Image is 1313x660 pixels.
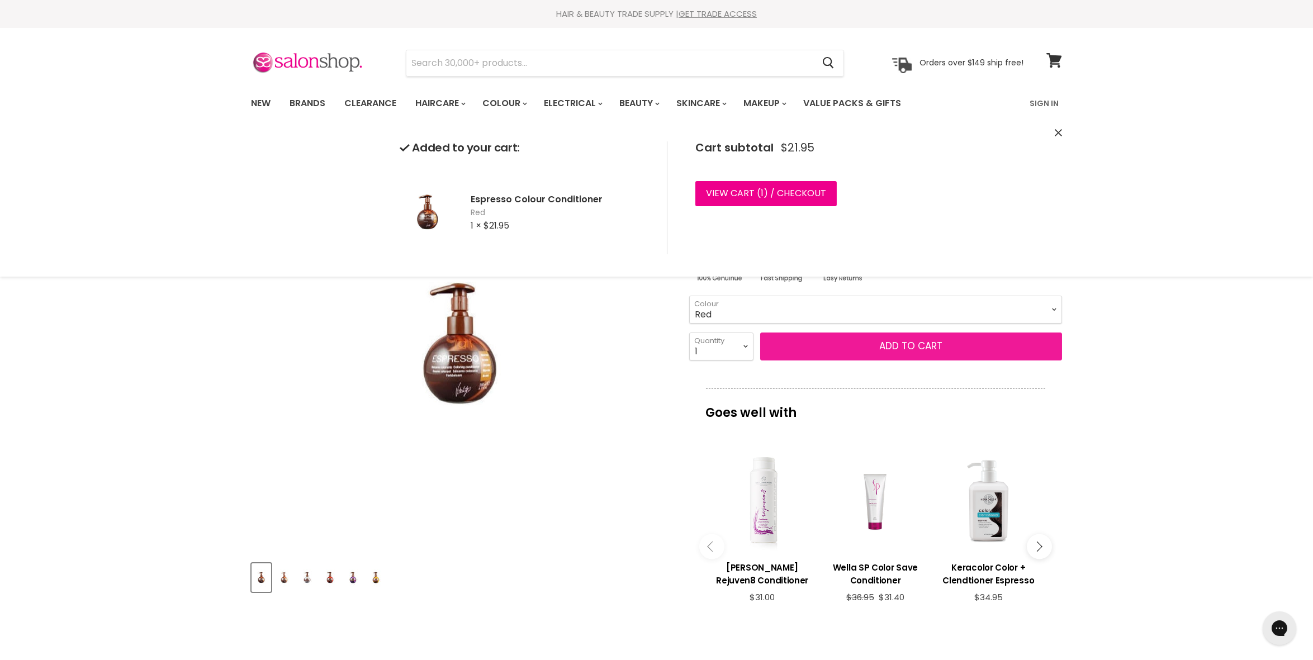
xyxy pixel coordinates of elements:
iframe: Gorgias live chat messenger [1257,607,1302,649]
a: View product:De Lorenzo Rejuven8 Conditioner [712,553,813,592]
div: Product thumbnails [250,560,671,592]
a: Electrical [536,92,609,115]
a: Skincare [669,92,733,115]
h2: Added to your cart: [400,141,649,154]
span: Cart subtotal [695,140,774,155]
h3: Keracolor Color + Clendtioner Espresso [937,561,1039,587]
span: $36.95 [846,591,874,603]
a: New [243,92,279,115]
input: Search [406,50,814,76]
button: Search [814,50,843,76]
span: $21.95 [781,141,814,154]
button: Espresso Colour Conditioner [274,563,294,592]
h3: Wella SP Color Save Conditioner [824,561,926,587]
a: Beauty [612,92,666,115]
a: View product:Keracolor Color + Clendtioner Espresso [937,553,1039,592]
span: $31.00 [750,591,775,603]
h3: [PERSON_NAME] Rejuven8 Conditioner [712,561,813,587]
span: 1 × [471,219,482,232]
a: Colour [475,92,534,115]
button: Espresso Colour Conditioner [297,563,317,592]
button: Espresso Colour Conditioner [252,563,271,592]
span: $31.40 [879,591,904,603]
a: View cart (1) / Checkout [695,181,837,206]
select: Quantity [689,333,753,360]
nav: Main [238,87,1076,120]
a: Brands [282,92,334,115]
h2: Espresso Colour Conditioner [471,193,649,205]
a: Value Packs & Gifts [795,92,910,115]
img: Espresso Colour Conditioner [362,196,558,491]
div: Espresso Colour Conditioner image. Click or Scroll to Zoom. [252,135,669,553]
a: Clearance [336,92,405,115]
img: Espresso Colour Conditioner [321,564,339,591]
a: Sign In [1023,92,1066,115]
p: Goes well with [706,388,1045,425]
a: Haircare [407,92,472,115]
button: Espresso Colour Conditioner [343,563,363,592]
img: Espresso Colour Conditioner [344,564,362,591]
img: Espresso Colour Conditioner [298,564,316,591]
ul: Main menu [243,87,967,120]
a: View product:Wella SP Color Save Conditioner [824,553,926,592]
button: Close [1055,127,1062,139]
div: HAIR & BEAUTY TRADE SUPPLY | [238,8,1076,20]
form: Product [406,50,844,77]
span: 1 [761,187,764,200]
a: Makeup [736,92,793,115]
img: Espresso Colour Conditioner [367,564,385,591]
span: $21.95 [484,219,510,232]
img: Espresso Colour Conditioner [276,564,293,591]
button: Espresso Colour Conditioner [320,563,340,592]
img: Espresso Colour Conditioner [253,564,270,591]
span: $34.95 [974,591,1003,603]
p: Orders over $149 ship free! [920,58,1024,68]
button: Add to cart [760,333,1062,360]
span: Red [471,207,649,219]
a: GET TRADE ACCESS [679,8,757,20]
img: Espresso Colour Conditioner [400,170,456,254]
button: Espresso Colour Conditioner [366,563,386,592]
